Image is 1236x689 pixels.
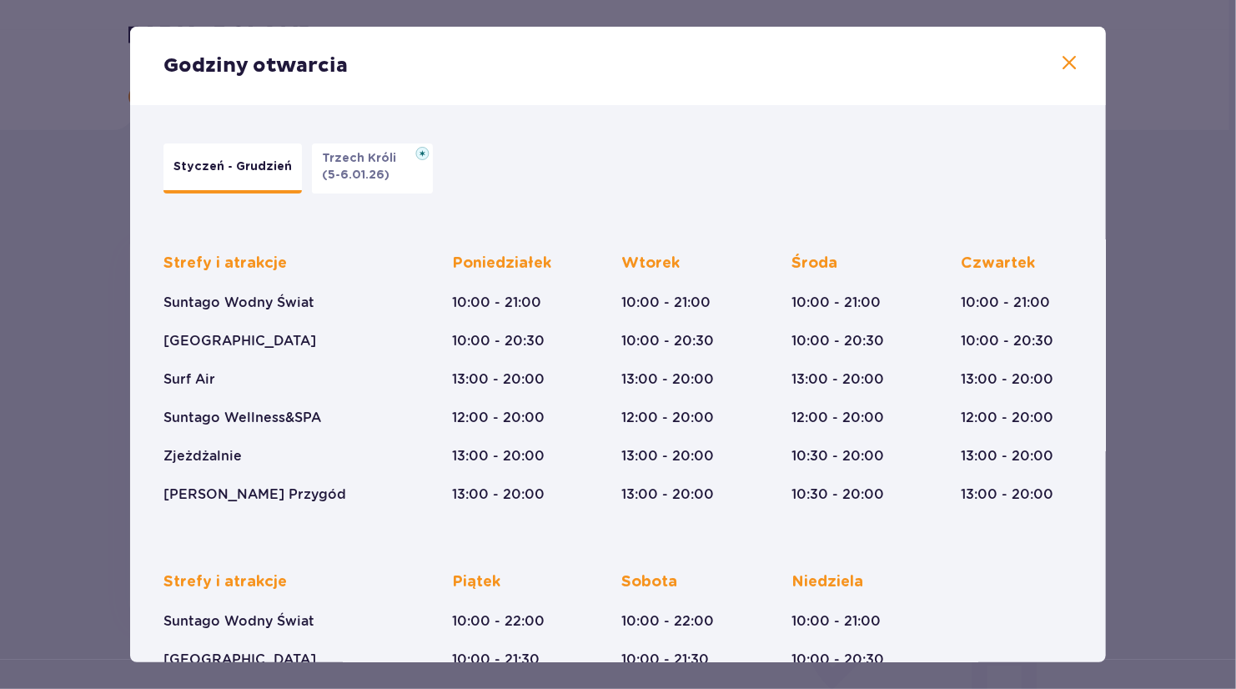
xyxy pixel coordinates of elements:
[622,254,681,274] p: Wtorek
[163,572,287,592] p: Strefy i atrakcje
[622,612,715,631] p: 10:00 - 22:00
[322,167,389,184] p: (5-6.01.26)
[163,447,242,465] p: Zjeżdżalnie
[452,651,540,669] p: 10:00 - 21:30
[791,651,884,669] p: 10:00 - 20:30
[622,409,715,427] p: 12:00 - 20:00
[962,294,1051,312] p: 10:00 - 21:00
[452,485,545,504] p: 13:00 - 20:00
[791,572,863,592] p: Niedziela
[962,447,1054,465] p: 13:00 - 20:00
[962,370,1054,389] p: 13:00 - 20:00
[791,294,881,312] p: 10:00 - 21:00
[452,294,541,312] p: 10:00 - 21:00
[163,294,314,312] p: Suntago Wodny Świat
[452,572,500,592] p: Piątek
[962,254,1036,274] p: Czwartek
[312,143,433,194] button: Trzech Króli(5-6.01.26)
[452,332,545,350] p: 10:00 - 20:30
[163,651,316,669] p: [GEOGRAPHIC_DATA]
[622,370,715,389] p: 13:00 - 20:00
[163,370,215,389] p: Surf Air
[622,485,715,504] p: 13:00 - 20:00
[622,651,710,669] p: 10:00 - 21:30
[173,158,292,175] p: Styczeń - Grudzień
[791,447,884,465] p: 10:30 - 20:00
[791,254,837,274] p: Środa
[962,485,1054,504] p: 13:00 - 20:00
[791,485,884,504] p: 10:30 - 20:00
[452,254,551,274] p: Poniedziałek
[622,332,715,350] p: 10:00 - 20:30
[622,294,711,312] p: 10:00 - 21:00
[452,370,545,389] p: 13:00 - 20:00
[962,332,1054,350] p: 10:00 - 20:30
[791,370,884,389] p: 13:00 - 20:00
[163,254,287,274] p: Strefy i atrakcje
[622,447,715,465] p: 13:00 - 20:00
[163,53,348,78] p: Godziny otwarcia
[452,409,545,427] p: 12:00 - 20:00
[622,572,678,592] p: Sobota
[791,409,884,427] p: 12:00 - 20:00
[322,150,406,167] p: Trzech Króli
[163,409,321,427] p: Suntago Wellness&SPA
[452,612,545,631] p: 10:00 - 22:00
[791,332,884,350] p: 10:00 - 20:30
[791,612,881,631] p: 10:00 - 21:00
[452,447,545,465] p: 13:00 - 20:00
[962,409,1054,427] p: 12:00 - 20:00
[163,485,346,504] p: [PERSON_NAME] Przygód
[163,143,302,194] button: Styczeń - Grudzień
[163,612,314,631] p: Suntago Wodny Świat
[163,332,316,350] p: [GEOGRAPHIC_DATA]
